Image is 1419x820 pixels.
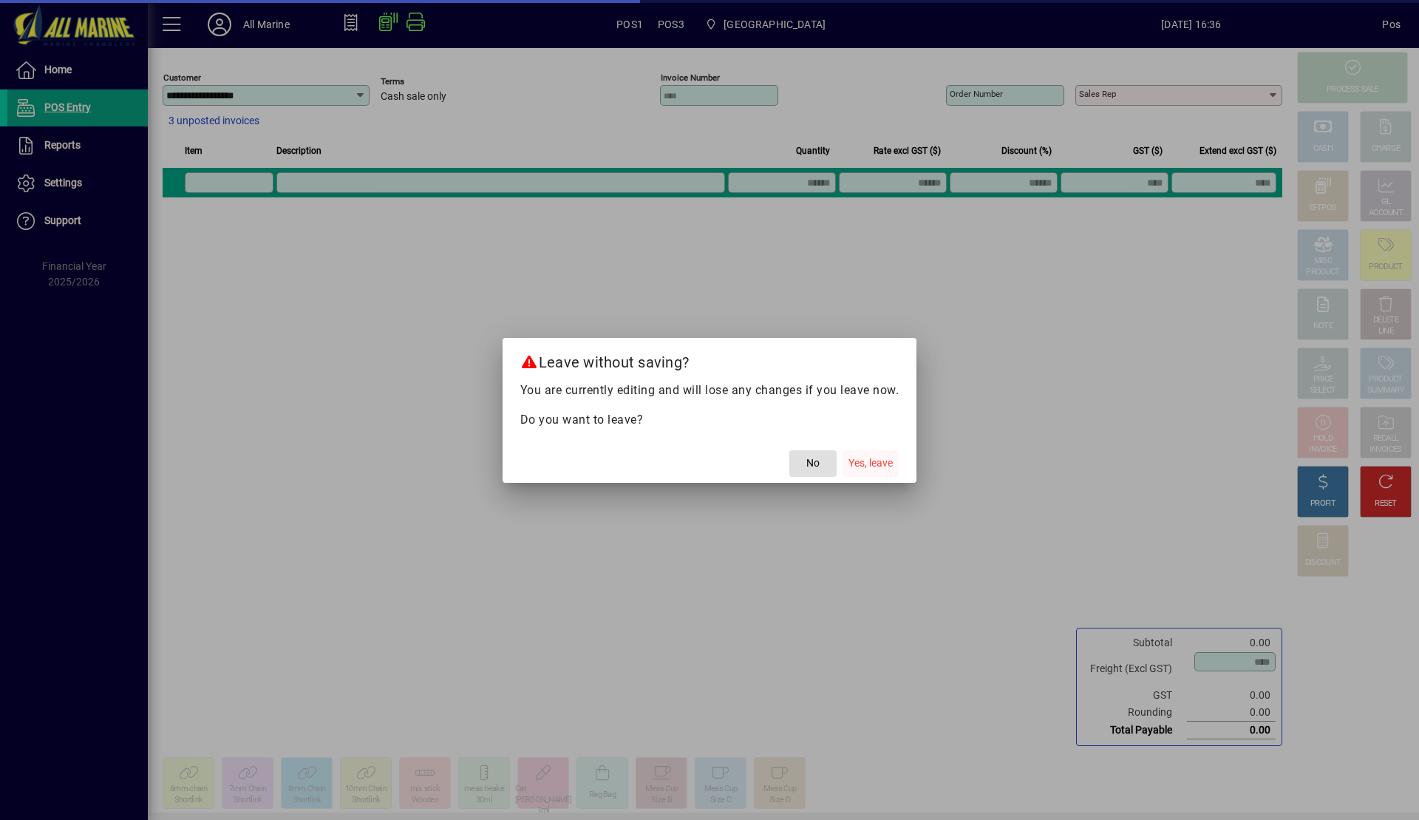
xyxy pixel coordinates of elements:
[520,411,899,429] p: Do you want to leave?
[848,455,893,471] span: Yes, leave
[520,382,899,399] p: You are currently editing and will lose any changes if you leave now.
[806,455,820,471] span: No
[843,450,899,477] button: Yes, leave
[503,338,917,381] h2: Leave without saving?
[789,450,837,477] button: No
